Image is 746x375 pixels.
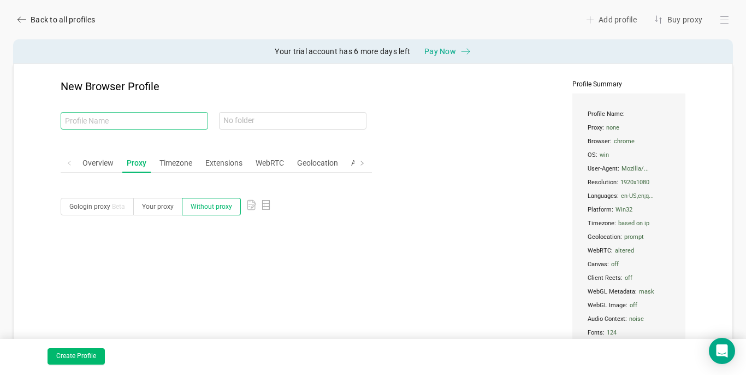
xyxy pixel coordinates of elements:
[586,107,672,121] span: Profile Name :
[607,326,617,339] span: 124
[709,338,735,364] div: Open Intercom Messenger
[581,11,641,28] div: Add profile
[618,217,649,230] span: based on ip
[572,80,685,88] span: Profile Summary
[122,153,151,173] div: Proxy
[48,348,105,365] button: Create Profile
[191,203,232,210] span: Without proxy
[261,200,271,210] i: icon: database
[586,203,672,216] span: Platform :
[606,121,619,134] span: none
[639,285,654,298] span: mask
[222,115,363,126] input: No folder
[586,175,672,189] span: Resolution :
[586,121,672,134] span: Proxy :
[586,148,672,162] span: OS :
[275,46,410,57] span: Your trial account has 6 more days left
[600,149,609,161] span: win
[621,190,654,202] span: en-US,en;q...
[31,14,95,25] span: Back to all profiles
[624,231,644,243] span: prompt
[586,298,672,312] span: WebGL Image :
[586,216,672,230] span: Timezone :
[586,257,672,271] span: Canvas :
[614,135,635,148] span: chrome
[424,46,456,57] span: Pay Now
[586,162,672,175] span: User-Agent :
[61,80,372,93] h1: New Browser Profile
[359,160,365,166] i: icon: right
[629,313,644,325] span: noise
[201,153,247,173] div: Extensions
[586,312,672,326] span: Audio Context :
[67,160,72,166] i: icon: left
[615,203,632,216] span: Win32
[78,153,118,173] div: Overview
[621,162,649,175] span: Mozilla/...
[155,153,197,173] div: Timezone
[586,326,672,339] span: Fonts :
[61,112,208,130] input: Profile Name
[630,299,637,312] span: off
[625,272,632,284] span: off
[611,258,619,271] span: off
[620,176,649,189] span: 1920x1080
[586,285,672,298] span: WebGL Metadata :
[586,230,672,244] span: Geolocation :
[293,153,342,173] div: Geolocation
[650,11,707,28] div: Buy proxy
[142,203,174,210] span: Your proxy
[110,198,125,215] div: Beta
[586,189,672,203] span: Languages :
[586,244,672,257] span: WebRTC :
[347,153,389,173] div: Advanced
[615,244,634,257] span: altered
[251,153,288,173] div: WebRTC
[586,134,672,148] span: Browser :
[69,203,125,210] span: Gologin proxy
[586,271,672,285] span: Client Rects :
